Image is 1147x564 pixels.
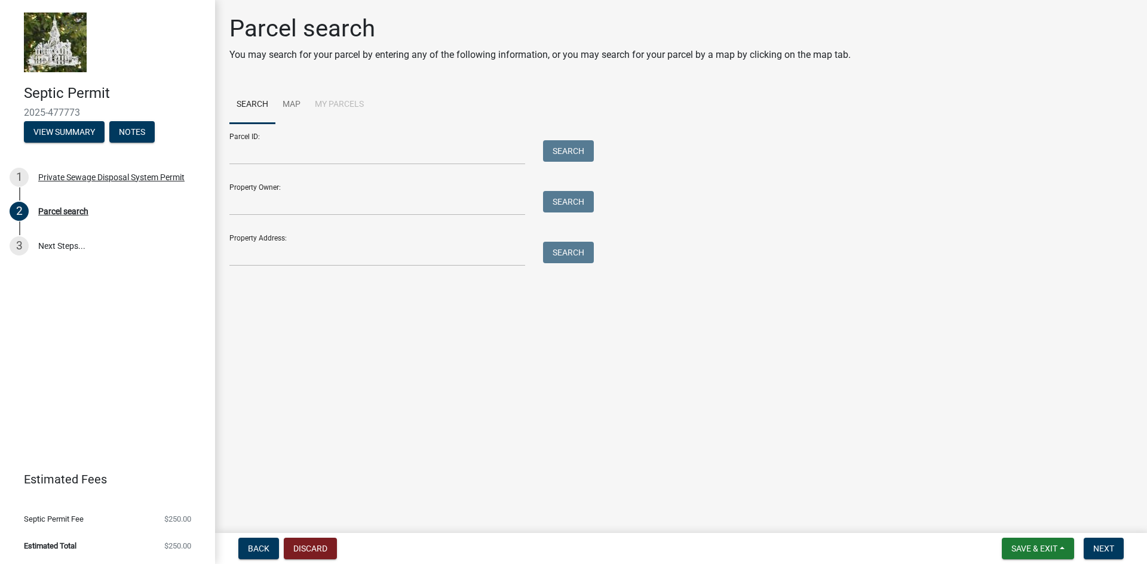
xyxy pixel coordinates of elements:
[10,202,29,221] div: 2
[229,14,851,43] h1: Parcel search
[24,515,84,523] span: Septic Permit Fee
[24,13,87,72] img: Marshall County, Iowa
[24,542,76,550] span: Estimated Total
[1093,544,1114,553] span: Next
[275,86,308,124] a: Map
[38,173,185,181] div: Private Sewage Disposal System Permit
[164,515,191,523] span: $250.00
[24,128,105,137] wm-modal-confirm: Summary
[10,467,196,491] a: Estimated Fees
[24,107,191,118] span: 2025-477773
[109,121,155,143] button: Notes
[24,85,206,102] h4: Septic Permit
[284,538,337,559] button: Discard
[229,48,851,62] p: You may search for your parcel by entering any of the following information, or you may search fo...
[1002,538,1074,559] button: Save & Exit
[229,86,275,124] a: Search
[24,121,105,143] button: View Summary
[1084,538,1124,559] button: Next
[38,207,88,215] div: Parcel search
[248,544,269,553] span: Back
[109,128,155,137] wm-modal-confirm: Notes
[543,191,594,212] button: Search
[10,168,29,187] div: 1
[1011,544,1057,553] span: Save & Exit
[543,242,594,263] button: Search
[10,236,29,255] div: 3
[238,538,279,559] button: Back
[164,542,191,550] span: $250.00
[543,140,594,162] button: Search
